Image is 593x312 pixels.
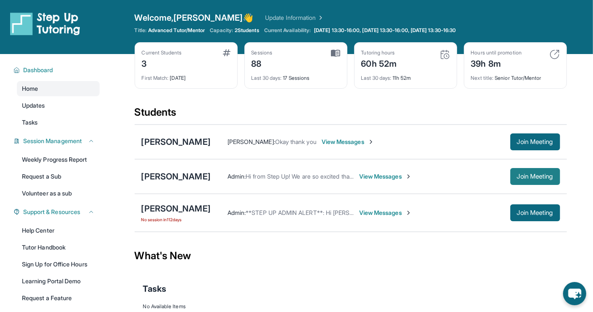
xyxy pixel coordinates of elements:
[405,173,412,180] img: Chevron-Right
[17,257,100,272] a: Sign Up for Office Hours
[471,56,522,70] div: 39h 8m
[361,75,392,81] span: Last 30 days :
[227,138,275,145] span: [PERSON_NAME] :
[17,274,100,289] a: Learning Portal Demo
[135,106,567,124] div: Students
[17,169,100,184] a: Request a Sub
[440,49,450,60] img: card
[143,283,166,295] span: Tasks
[141,136,211,148] div: [PERSON_NAME]
[550,49,560,60] img: card
[23,66,53,74] span: Dashboard
[135,27,146,34] span: Title:
[22,118,38,127] span: Tasks
[20,208,95,216] button: Support & Resources
[227,173,246,180] span: Admin :
[10,12,80,35] img: logo
[227,209,246,216] span: Admin :
[510,168,560,185] button: Join Meeting
[265,14,324,22] a: Update Information
[141,216,211,223] span: No session in 112 days
[135,12,254,24] span: Welcome, [PERSON_NAME] 👋
[17,115,100,130] a: Tasks
[17,152,100,167] a: Weekly Progress Report
[517,210,553,215] span: Join Meeting
[143,303,558,310] div: No Available Items
[223,49,230,56] img: card
[331,49,340,57] img: card
[17,186,100,201] a: Volunteer as a sub
[368,138,374,145] img: Chevron-Right
[510,204,560,221] button: Join Meeting
[210,27,233,34] span: Capacity:
[252,70,340,81] div: 17 Sessions
[563,282,586,305] button: chat-button
[471,49,522,56] div: Hours until promotion
[20,137,95,145] button: Session Management
[471,75,494,81] span: Next title :
[235,27,259,34] span: 2 Students
[135,237,567,274] div: What's New
[22,84,38,93] span: Home
[252,56,273,70] div: 88
[361,70,450,81] div: 11h 52m
[17,98,100,113] a: Updates
[17,223,100,238] a: Help Center
[17,290,100,306] a: Request a Feature
[314,27,456,34] span: [DATE] 13:30-16:00, [DATE] 13:30-16:00, [DATE] 13:30-16:30
[17,240,100,255] a: Tutor Handbook
[141,171,211,182] div: [PERSON_NAME]
[23,208,80,216] span: Support & Resources
[23,137,82,145] span: Session Management
[322,138,374,146] span: View Messages
[361,56,397,70] div: 60h 52m
[142,75,169,81] span: First Match :
[22,101,45,110] span: Updates
[361,49,397,56] div: Tutoring hours
[142,49,182,56] div: Current Students
[264,27,311,34] span: Current Availability:
[20,66,95,74] button: Dashboard
[405,209,412,216] img: Chevron-Right
[142,56,182,70] div: 3
[312,27,458,34] a: [DATE] 13:30-16:00, [DATE] 13:30-16:00, [DATE] 13:30-16:30
[252,49,273,56] div: Sessions
[510,133,560,150] button: Join Meeting
[17,81,100,96] a: Home
[141,203,211,214] div: [PERSON_NAME]
[517,174,553,179] span: Join Meeting
[142,70,230,81] div: [DATE]
[148,27,205,34] span: Advanced Tutor/Mentor
[316,14,324,22] img: Chevron Right
[359,172,412,181] span: View Messages
[517,139,553,144] span: Join Meeting
[275,138,317,145] span: Okay thank you
[252,75,282,81] span: Last 30 days :
[471,70,560,81] div: Senior Tutor/Mentor
[359,209,412,217] span: View Messages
